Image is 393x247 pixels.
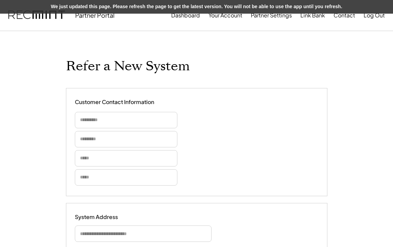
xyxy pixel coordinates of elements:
[75,11,114,19] div: Partner Portal
[171,9,200,22] button: Dashboard
[75,214,143,221] div: System Address
[75,99,154,106] div: Customer Contact Information
[66,58,190,74] h1: Refer a New System
[334,9,355,22] button: Contact
[8,4,65,27] img: recmint-logotype%403x.png
[251,9,292,22] button: Partner Settings
[300,9,325,22] button: Link Bank
[208,9,242,22] button: Your Account
[364,9,385,22] button: Log Out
